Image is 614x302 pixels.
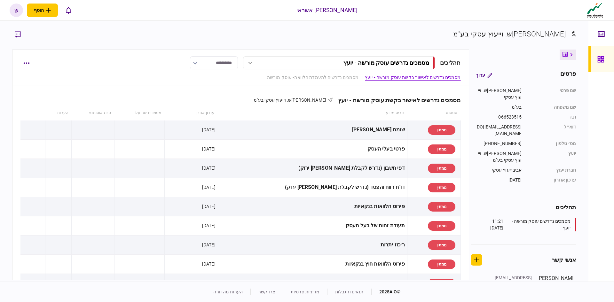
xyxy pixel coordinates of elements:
[428,240,455,250] div: ממתין
[371,289,401,295] div: © 2025 AIO
[218,106,407,120] th: פריט מידע
[296,6,358,14] div: [PERSON_NAME] אשראי
[72,106,114,120] th: סיווג אוטומטי
[476,150,522,164] div: [PERSON_NAME]ש. וייעוץ עסקי בע"מ
[10,4,23,17] button: ש
[552,256,576,264] div: אנשי קשר
[476,87,522,101] div: [PERSON_NAME]ש. וייעוץ עסקי
[528,150,576,164] div: יועץ
[476,177,522,183] div: [DATE]
[213,289,243,294] a: הערות מהדורה
[471,203,576,212] div: תהליכים
[428,202,455,212] div: ממתין
[476,124,522,137] div: [EMAIL_ADDRESS][DOMAIN_NAME]
[62,4,75,17] button: פתח רשימת התראות
[202,127,216,133] div: [DATE]
[476,104,522,111] div: בע"מ
[479,218,576,231] a: מסמכים נדרשים עוסק מורשה - יועץ11:21 [DATE]
[202,203,216,210] div: [DATE]
[491,275,532,288] div: [EMAIL_ADDRESS][DOMAIN_NAME]
[476,114,522,120] div: 066523515
[220,123,405,137] div: שומת [PERSON_NAME]
[528,140,576,147] div: מס׳ טלפון
[476,140,522,147] div: [PHONE_NUMBER]
[343,59,429,66] div: מסמכים נדרשים עוסק מורשה - יועץ
[528,167,576,174] div: חברת יעוץ
[365,74,461,81] a: מסמכים נדרשים לאישור בקשת עוסק מורשה - יועץ
[267,74,358,81] a: מסמכים נדרשים להעמדת הלוואה- עוסק מורשה
[220,161,405,175] div: דפי חשבון (נדרש לקבלת [PERSON_NAME] ירוק)
[333,97,461,104] div: מסמכים נדרשים לאישור בקשת עוסק מורשה - יועץ
[428,183,455,192] div: ממתין
[258,289,275,294] a: צרו קשר
[428,259,455,269] div: ממתין
[220,180,405,195] div: דו"ח רווח והפסד (נדרש לקבלת [PERSON_NAME] ירוק)
[164,106,218,120] th: עדכון אחרון
[335,289,364,294] a: תנאים והגבלות
[428,125,455,135] div: ממתין
[45,106,72,120] th: הערות
[528,114,576,120] div: ת.ז
[528,87,576,101] div: שם פרטי
[440,58,461,67] div: תהליכים
[586,2,604,18] img: client company logo
[471,69,497,81] button: ערוך
[220,238,405,252] div: ריכוז יתרות
[291,289,319,294] a: מדיניות פרטיות
[202,242,216,248] div: [DATE]
[202,222,216,229] div: [DATE]
[114,106,164,120] th: מסמכים שהועלו
[428,144,455,154] div: ממתין
[220,219,405,233] div: תעודת זהות של בעל העסק
[202,146,216,152] div: [DATE]
[428,164,455,173] div: ממתין
[202,165,216,171] div: [DATE]
[407,106,460,120] th: סטטוס
[428,279,455,288] div: ממתין
[254,97,326,103] span: [PERSON_NAME]ש. וייעוץ עסקי בע"מ
[220,199,405,214] div: פירוט הלוואות בנקאיות
[479,218,504,231] div: 11:21 [DATE]
[528,177,576,183] div: עדכון אחרון
[428,221,455,231] div: ממתין
[27,4,58,17] button: פתח תפריט להוספת לקוח
[560,69,576,81] div: פרטים
[243,56,435,69] button: מסמכים נדרשים עוסק מורשה - יועץ
[528,104,576,111] div: שם משפחה
[202,184,216,190] div: [DATE]
[528,124,576,137] div: דוא״ל
[202,261,216,267] div: [DATE]
[220,276,405,290] div: דו"ח ביטוח לאומי עובדים (טופס 102)
[476,167,522,174] div: אביב ייעוץ עסקי
[220,142,405,156] div: פרטי בעלי העסק
[453,29,566,39] div: [PERSON_NAME]ש. וייעוץ עסקי בע"מ
[220,257,405,271] div: פירוט הלוואות חוץ בנקאיות
[505,218,571,231] div: מסמכים נדרשים עוסק מורשה - יועץ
